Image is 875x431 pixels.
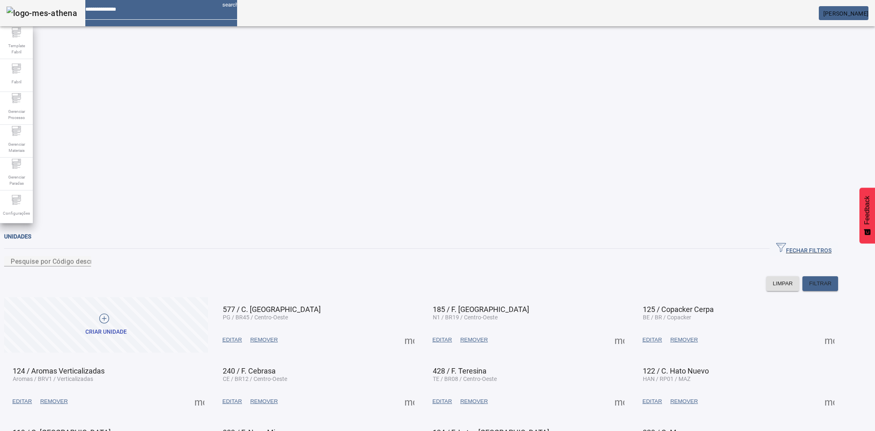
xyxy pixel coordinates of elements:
span: HAN / RP01 / MAZ [643,376,690,382]
span: REMOVER [40,397,68,406]
button: EDITAR [8,394,36,409]
span: REMOVER [460,397,488,406]
span: Gerenciar Paradas [4,172,29,189]
span: Configurações [0,208,32,219]
span: REMOVER [250,336,278,344]
span: Aromas / BRV1 / Verticalizadas [13,376,93,382]
button: Feedback - Mostrar pesquisa [859,188,875,243]
span: 185 / F. [GEOGRAPHIC_DATA] [433,305,529,314]
span: CE / BR12 / Centro-Oeste [223,376,287,382]
span: 240 / F. Cebrasa [223,367,276,375]
span: FILTRAR [809,280,832,288]
span: EDITAR [432,336,452,344]
span: 122 / C. Hato Nuevo [643,367,709,375]
button: Mais [822,332,837,347]
span: [PERSON_NAME] [823,10,868,17]
span: REMOVER [460,336,488,344]
span: EDITAR [12,397,32,406]
span: REMOVER [250,397,278,406]
button: Mais [402,332,417,347]
button: EDITAR [218,332,246,347]
button: Mais [822,394,837,409]
button: Mais [612,332,627,347]
span: REMOVER [670,397,698,406]
button: EDITAR [218,394,246,409]
button: REMOVER [246,394,282,409]
span: REMOVER [670,336,698,344]
span: Gerenciar Processo [4,106,29,123]
button: FECHAR FILTROS [770,241,838,256]
img: logo-mes-athena [7,7,77,20]
span: FECHAR FILTROS [776,243,832,255]
span: EDITAR [642,397,662,406]
button: Criar unidade [4,297,208,353]
button: Mais [612,394,627,409]
span: Feedback [864,196,871,225]
button: REMOVER [456,332,492,347]
button: Mais [192,394,207,409]
span: LIMPAR [773,280,793,288]
span: 577 / C. [GEOGRAPHIC_DATA] [223,305,321,314]
span: TE / BR08 / Centro-Oeste [433,376,497,382]
span: PG / BR45 / Centro-Oeste [223,314,288,321]
span: 124 / Aromas Verticalizadas [13,367,105,375]
span: BE / BR / Copacker [643,314,691,321]
span: EDITAR [222,397,242,406]
button: FILTRAR [802,276,838,291]
button: REMOVER [666,394,702,409]
button: REMOVER [666,332,702,347]
span: EDITAR [642,336,662,344]
span: EDITAR [222,336,242,344]
span: Unidades [4,233,31,240]
span: 428 / F. Teresina [433,367,487,375]
button: EDITAR [428,394,456,409]
button: EDITAR [638,332,666,347]
button: LIMPAR [766,276,800,291]
span: Gerenciar Materiais [4,139,29,156]
button: REMOVER [246,332,282,347]
button: EDITAR [638,394,666,409]
span: N1 / BR19 / Centro-Oeste [433,314,498,321]
mat-label: Pesquise por Código descrição ou sigla [11,257,132,265]
div: Criar unidade [85,328,127,336]
span: EDITAR [432,397,452,406]
button: EDITAR [428,332,456,347]
span: Template Fabril [4,40,29,57]
span: Fabril [9,76,24,87]
button: REMOVER [456,394,492,409]
button: REMOVER [36,394,72,409]
button: Mais [402,394,417,409]
span: 125 / Copacker Cerpa [643,305,714,314]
